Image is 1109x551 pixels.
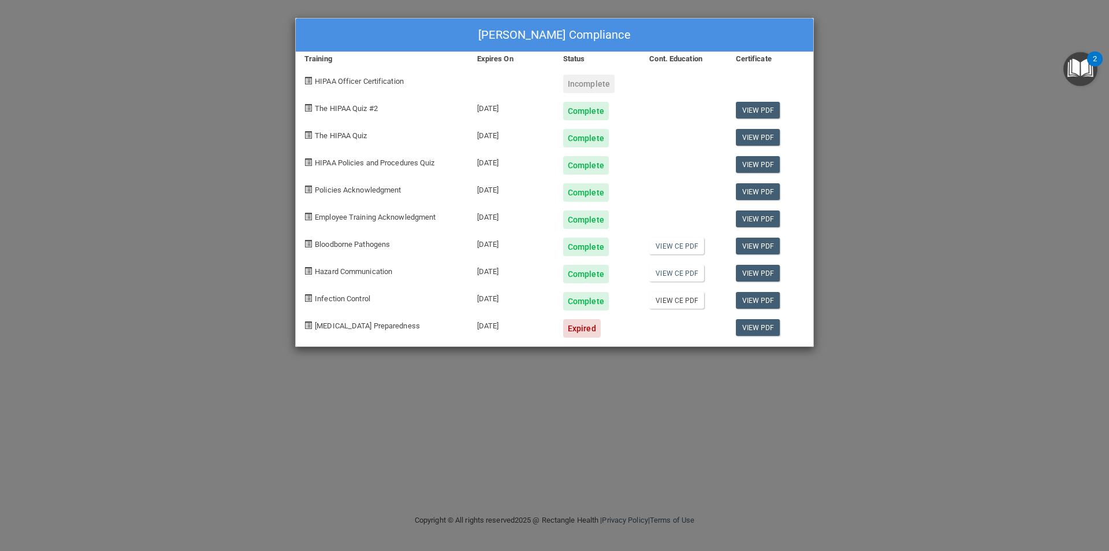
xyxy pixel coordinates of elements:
[315,321,420,330] span: [MEDICAL_DATA] Preparedness
[736,319,780,336] a: View PDF
[315,240,390,249] span: Bloodborne Pathogens
[736,265,780,282] a: View PDF
[736,238,780,254] a: View PDF
[315,294,370,303] span: Infection Control
[736,210,780,227] a: View PDF
[736,292,780,309] a: View PDF
[468,256,554,283] div: [DATE]
[554,52,641,66] div: Status
[563,265,609,283] div: Complete
[563,75,615,93] div: Incomplete
[315,77,404,86] span: HIPAA Officer Certification
[468,120,554,147] div: [DATE]
[315,186,401,194] span: Policies Acknowledgment
[315,104,378,113] span: The HIPAA Quiz #2
[563,129,609,147] div: Complete
[315,213,436,221] span: Employee Training Acknowledgment
[649,238,704,254] a: View CE PDF
[1063,52,1097,86] button: Open Resource Center, 2 new notifications
[563,156,609,175] div: Complete
[315,267,392,276] span: Hazard Communication
[909,469,1095,515] iframe: Drift Widget Chat Controller
[736,156,780,173] a: View PDF
[563,238,609,256] div: Complete
[641,52,727,66] div: Cont. Education
[563,292,609,310] div: Complete
[563,210,609,229] div: Complete
[315,131,367,140] span: The HIPAA Quiz
[468,175,554,202] div: [DATE]
[468,147,554,175] div: [DATE]
[468,52,554,66] div: Expires On
[563,319,601,338] div: Expired
[1093,59,1097,74] div: 2
[468,202,554,229] div: [DATE]
[563,183,609,202] div: Complete
[296,19,813,52] div: [PERSON_NAME] Compliance
[468,310,554,338] div: [DATE]
[736,102,780,119] a: View PDF
[468,229,554,256] div: [DATE]
[736,183,780,200] a: View PDF
[649,292,704,309] a: View CE PDF
[468,283,554,310] div: [DATE]
[649,265,704,282] a: View CE PDF
[468,93,554,120] div: [DATE]
[296,52,468,66] div: Training
[315,158,434,167] span: HIPAA Policies and Procedures Quiz
[736,129,780,146] a: View PDF
[727,52,813,66] div: Certificate
[563,102,609,120] div: Complete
